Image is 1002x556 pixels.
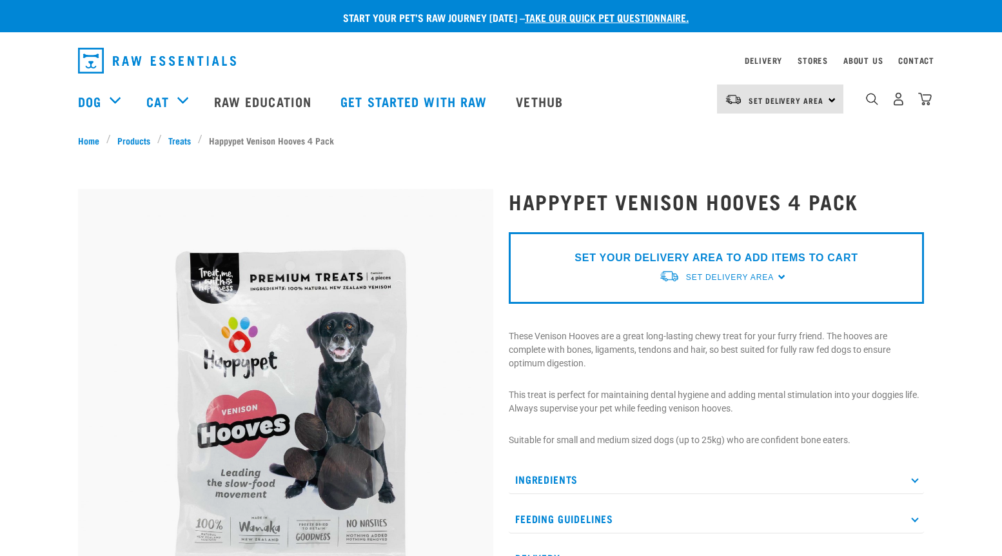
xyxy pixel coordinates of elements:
a: Dog [78,92,101,111]
p: These Venison Hooves are a great long-lasting chewy treat for your furry friend. The hooves are c... [509,330,924,370]
a: Raw Education [201,75,328,127]
a: Home [78,134,106,147]
p: Feeding Guidelines [509,504,924,533]
img: van-moving.png [659,270,680,283]
a: take our quick pet questionnaire. [525,14,689,20]
p: Ingredients [509,465,924,494]
a: Products [111,134,157,147]
p: Suitable for small and medium sized dogs (up to 25kg) who are confident bone eaters. [509,433,924,447]
img: home-icon@2x.png [918,92,932,106]
a: About Us [843,58,883,63]
a: Stores [798,58,828,63]
h1: Happypet Venison Hooves 4 Pack [509,190,924,213]
a: Delivery [745,58,782,63]
span: Set Delivery Area [686,273,774,282]
a: Contact [898,58,934,63]
a: Vethub [503,75,579,127]
a: Cat [146,92,168,111]
nav: dropdown navigation [68,43,934,79]
nav: breadcrumbs [78,134,924,147]
a: Get started with Raw [328,75,503,127]
img: home-icon-1@2x.png [866,93,878,105]
a: Treats [162,134,198,147]
span: Set Delivery Area [749,98,823,103]
p: This treat is perfect for maintaining dental hygiene and adding mental stimulation into your dogg... [509,388,924,415]
img: Raw Essentials Logo [78,48,236,74]
img: van-moving.png [725,94,742,105]
p: SET YOUR DELIVERY AREA TO ADD ITEMS TO CART [575,250,858,266]
img: user.png [892,92,905,106]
